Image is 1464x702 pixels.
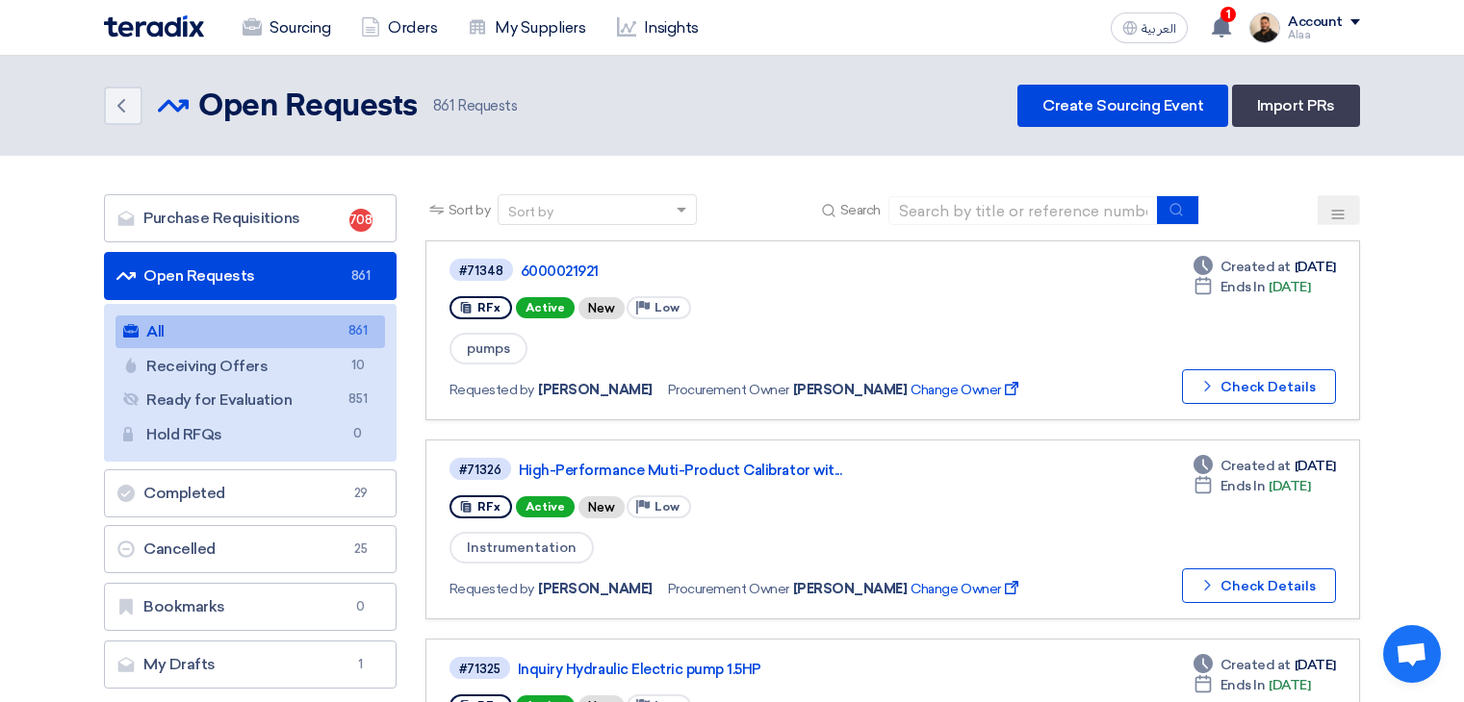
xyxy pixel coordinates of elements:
[519,462,1000,479] a: High-Performance Muti-Product Calibrator wit...
[104,583,397,631] a: Bookmarks0
[347,321,370,341] span: 861
[1194,456,1336,476] div: [DATE]
[349,266,372,286] span: 861
[793,579,908,599] span: [PERSON_NAME]
[459,663,501,675] div: #71325
[459,264,503,277] div: #71348
[346,7,452,49] a: Orders
[578,496,625,518] div: New
[1220,257,1291,277] span: Created at
[1220,476,1266,496] span: Ends In
[349,655,372,674] span: 1
[104,525,397,573] a: Cancelled25
[1220,7,1236,22] span: 1
[508,202,553,222] div: Sort by
[538,579,653,599] span: [PERSON_NAME]
[104,15,204,38] img: Teradix logo
[104,640,397,689] a: My Drafts1
[449,532,594,564] span: Instrumentation
[1111,13,1188,43] button: العربية
[888,196,1158,225] input: Search by title or reference number
[516,297,575,318] span: Active
[349,539,372,559] span: 25
[668,579,789,599] span: Procurement Owner
[578,297,625,319] div: New
[1220,675,1266,695] span: Ends In
[349,484,372,503] span: 29
[116,315,385,348] a: All
[477,301,501,314] span: RFx
[538,380,653,400] span: [PERSON_NAME]
[449,200,491,220] span: Sort by
[1194,257,1336,277] div: [DATE]
[104,194,397,242] a: Purchase Requisitions708
[347,356,370,376] span: 10
[433,97,454,114] span: 861
[793,380,908,400] span: [PERSON_NAME]
[347,424,370,444] span: 0
[116,384,385,416] a: Ready for Evaluation
[911,579,1021,599] span: Change Owner
[1194,675,1311,695] div: [DATE]
[1220,277,1266,297] span: Ends In
[433,95,518,117] span: Requests
[227,7,346,49] a: Sourcing
[452,7,601,49] a: My Suppliers
[104,252,397,300] a: Open Requests861
[1182,568,1336,603] button: Check Details
[521,263,1002,280] a: 6000021921
[449,579,534,599] span: Requested by
[1249,13,1280,43] img: MAA_1717931611039.JPG
[477,500,501,514] span: RFx
[347,389,370,410] span: 851
[1288,14,1343,31] div: Account
[518,661,999,678] a: Inquiry Hydraulic Electric pump 1.5HP
[449,380,534,400] span: Requested by
[449,333,527,364] span: pumps
[116,418,385,451] a: Hold RFQs
[1194,655,1336,675] div: [DATE]
[655,301,680,314] span: Low
[668,380,789,400] span: Procurement Owner
[459,464,501,476] div: #71326
[1220,456,1291,476] span: Created at
[911,380,1021,400] span: Change Owner
[1288,30,1360,40] div: Alaa
[1194,277,1311,297] div: [DATE]
[1182,369,1336,404] button: Check Details
[116,350,385,383] a: Receiving Offers
[602,7,714,49] a: Insights
[1232,85,1360,127] a: Import PRs
[349,597,372,616] span: 0
[1017,85,1228,127] a: Create Sourcing Event
[104,469,397,517] a: Completed29
[516,496,575,517] span: Active
[349,209,372,232] span: 708
[1194,476,1311,496] div: [DATE]
[655,500,680,514] span: Low
[1220,655,1291,675] span: Created at
[840,200,881,220] span: Search
[1142,22,1176,36] span: العربية
[198,88,418,126] h2: Open Requests
[1383,625,1441,683] div: Open chat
